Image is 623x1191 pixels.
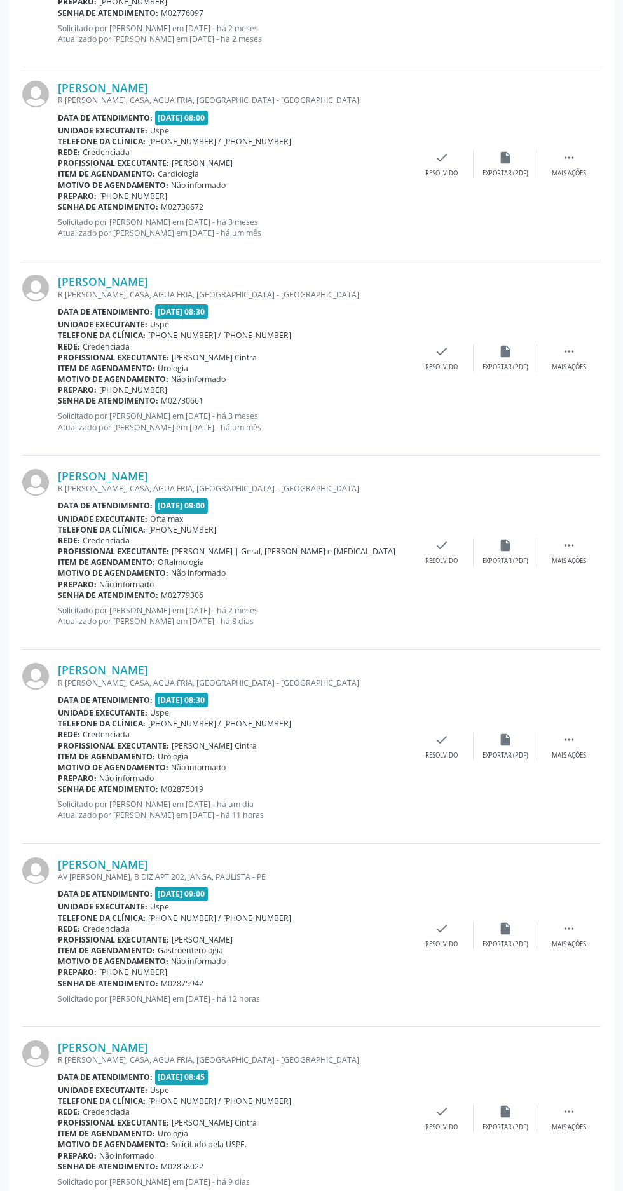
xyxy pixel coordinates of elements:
span: M02858022 [161,1161,203,1172]
span: [DATE] 08:00 [155,111,209,125]
b: Data de atendimento: [58,888,153,899]
a: [PERSON_NAME] [58,1040,148,1054]
i: check [435,733,449,747]
i:  [562,733,576,747]
img: img [22,663,49,690]
span: Uspe [150,1085,169,1096]
span: M02875942 [161,978,203,989]
b: Motivo de agendamento: [58,180,168,191]
b: Telefone da clínica: [58,524,146,535]
span: Urologia [158,751,188,762]
div: R [PERSON_NAME], CASA, AGUA FRIA, [GEOGRAPHIC_DATA] - [GEOGRAPHIC_DATA] [58,95,410,105]
span: Não informado [99,773,154,784]
b: Telefone da clínica: [58,330,146,341]
b: Senha de atendimento: [58,395,158,406]
span: [PHONE_NUMBER] [99,191,167,201]
div: Mais ações [552,169,586,178]
span: [PHONE_NUMBER] / [PHONE_NUMBER] [148,330,291,341]
b: Unidade executante: [58,125,147,136]
span: Não informado [171,956,226,967]
div: R [PERSON_NAME], CASA, AGUA FRIA, [GEOGRAPHIC_DATA] - [GEOGRAPHIC_DATA] [58,677,410,688]
div: Mais ações [552,1123,586,1132]
p: Solicitado por [PERSON_NAME] em [DATE] - há 12 horas [58,993,410,1004]
b: Profissional executante: [58,546,169,557]
span: M02730672 [161,201,203,212]
b: Item de agendamento: [58,1128,155,1139]
span: Credenciada [83,341,130,352]
span: Não informado [99,1150,154,1161]
i: check [435,1105,449,1119]
b: Motivo de agendamento: [58,1139,168,1150]
b: Item de agendamento: [58,168,155,179]
p: Solicitado por [PERSON_NAME] em [DATE] - há um dia Atualizado por [PERSON_NAME] em [DATE] - há 11... [58,799,410,820]
b: Preparo: [58,773,97,784]
b: Motivo de agendamento: [58,956,168,967]
p: Solicitado por [PERSON_NAME] em [DATE] - há 2 meses Atualizado por [PERSON_NAME] em [DATE] - há 8... [58,605,410,627]
div: Exportar (PDF) [483,557,528,566]
span: Não informado [171,568,226,578]
i: check [435,922,449,936]
i:  [562,344,576,358]
b: Preparo: [58,579,97,590]
b: Motivo de agendamento: [58,762,168,773]
i: check [435,344,449,358]
b: Item de agendamento: [58,363,155,374]
img: img [22,857,49,884]
i: check [435,151,449,165]
span: [PERSON_NAME] Cintra [172,352,257,363]
b: Preparo: [58,967,97,977]
a: [PERSON_NAME] [58,275,148,289]
i:  [562,538,576,552]
span: Uspe [150,125,169,136]
b: Unidade executante: [58,1085,147,1096]
b: Data de atendimento: [58,1072,153,1082]
b: Telefone da clínica: [58,136,146,147]
span: [PHONE_NUMBER] / [PHONE_NUMBER] [148,1096,291,1106]
b: Telefone da clínica: [58,718,146,729]
b: Rede: [58,923,80,934]
b: Telefone da clínica: [58,913,146,923]
b: Preparo: [58,1150,97,1161]
div: Exportar (PDF) [483,751,528,760]
span: Credenciada [83,729,130,740]
div: AV [PERSON_NAME], B DIZ APT 202, JANGA, PAULISTA - PE [58,871,410,882]
b: Profissional executante: [58,352,169,363]
div: Resolvido [425,169,458,178]
img: img [22,275,49,301]
b: Item de agendamento: [58,945,155,956]
span: M02730661 [161,395,203,406]
i:  [562,151,576,165]
b: Item de agendamento: [58,751,155,762]
span: Credenciada [83,147,130,158]
b: Item de agendamento: [58,557,155,568]
p: Solicitado por [PERSON_NAME] em [DATE] - há 9 dias [58,1176,410,1187]
b: Rede: [58,729,80,740]
b: Data de atendimento: [58,695,153,705]
div: Resolvido [425,363,458,372]
span: [PHONE_NUMBER] / [PHONE_NUMBER] [148,136,291,147]
b: Motivo de agendamento: [58,374,168,385]
b: Rede: [58,147,80,158]
b: Data de atendimento: [58,306,153,317]
span: [DATE] 08:45 [155,1070,209,1084]
span: Uspe [150,707,169,718]
span: [PERSON_NAME] [172,934,233,945]
a: [PERSON_NAME] [58,469,148,483]
a: [PERSON_NAME] [58,857,148,871]
b: Unidade executante: [58,901,147,912]
span: [PERSON_NAME] Cintra [172,740,257,751]
span: [PHONE_NUMBER] [99,967,167,977]
img: img [22,469,49,496]
b: Senha de atendimento: [58,978,158,989]
b: Rede: [58,1106,80,1117]
span: [PHONE_NUMBER] / [PHONE_NUMBER] [148,913,291,923]
span: [PHONE_NUMBER] / [PHONE_NUMBER] [148,718,291,729]
b: Unidade executante: [58,319,147,330]
b: Preparo: [58,191,97,201]
i: insert_drive_file [498,538,512,552]
p: Solicitado por [PERSON_NAME] em [DATE] - há 3 meses Atualizado por [PERSON_NAME] em [DATE] - há u... [58,217,410,238]
b: Senha de atendimento: [58,8,158,18]
div: R [PERSON_NAME], CASA, AGUA FRIA, [GEOGRAPHIC_DATA] - [GEOGRAPHIC_DATA] [58,1054,410,1065]
span: Não informado [171,374,226,385]
i: insert_drive_file [498,151,512,165]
